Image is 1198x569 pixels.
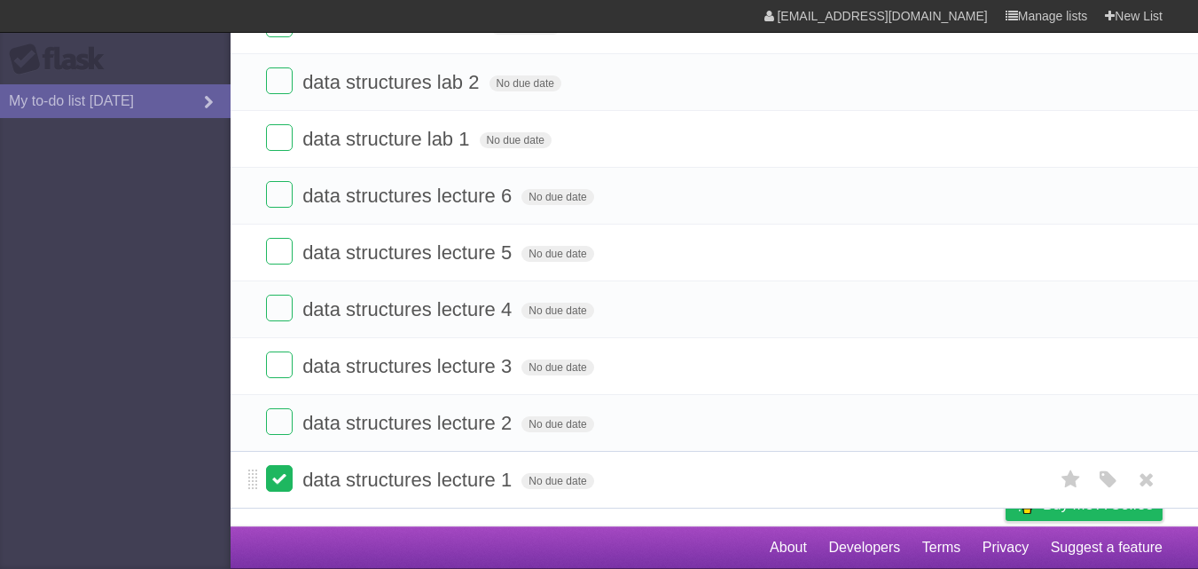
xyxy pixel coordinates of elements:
span: data structures lab 2 [302,71,483,93]
span: No due date [521,360,593,375]
a: Developers [828,531,900,565]
span: Buy me a coffee [1043,489,1154,520]
label: Star task [1054,465,1088,494]
label: Done [266,181,293,208]
span: No due date [521,473,593,489]
span: No due date [521,246,593,262]
a: Terms [922,531,961,565]
label: Done [266,124,293,151]
span: No due date [489,75,561,91]
label: Done [266,408,293,435]
span: data structures lecture 6 [302,185,516,207]
span: data structures lecture 2 [302,412,516,434]
label: Done [266,67,293,94]
span: data structures lecture 5 [302,241,516,264]
a: Suggest a feature [1051,531,1163,565]
span: data structures lecture 4 [302,298,516,320]
label: Done [266,295,293,321]
a: Privacy [983,531,1029,565]
span: No due date [480,132,552,148]
label: Done [266,465,293,492]
span: data structures lecture 1 [302,469,516,491]
span: data structure lab 1 [302,128,474,150]
span: No due date [521,416,593,432]
div: Flask [9,43,115,75]
span: data structures lecture 3 [302,355,516,377]
label: Done [266,352,293,378]
label: Done [266,238,293,265]
span: No due date [521,189,593,205]
span: No due date [521,303,593,319]
a: About [770,531,807,565]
